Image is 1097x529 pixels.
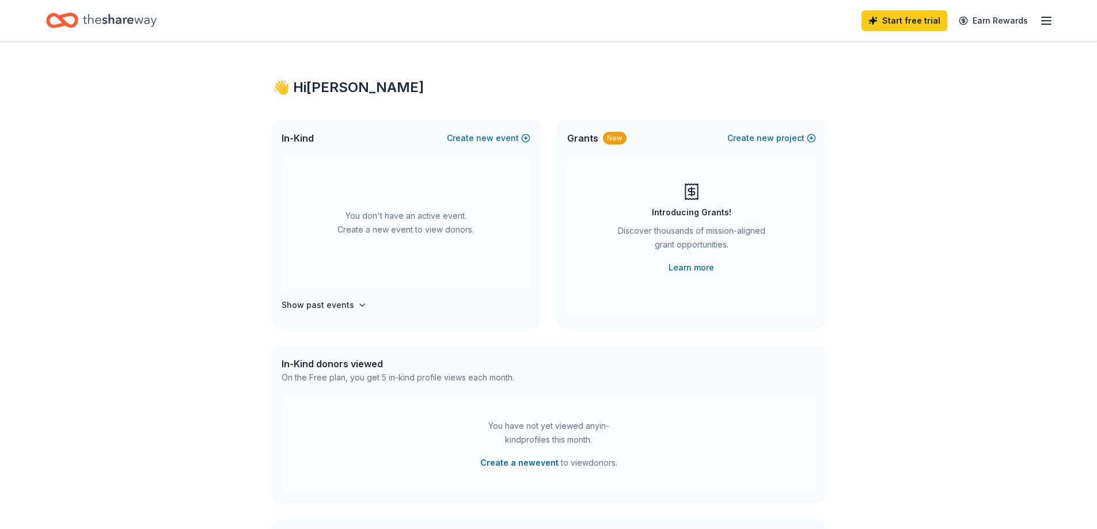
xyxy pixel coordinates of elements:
div: You don't have an active event. Create a new event to view donors. [282,157,530,289]
button: Show past events [282,298,367,312]
div: On the Free plan, you get 5 in-kind profile views each month. [282,371,514,385]
a: Earn Rewards [952,10,1035,31]
span: Grants [567,131,598,145]
button: Createnewproject [727,131,816,145]
span: new [476,131,494,145]
button: Create a newevent [480,456,559,470]
a: Start free trial [861,10,947,31]
div: Discover thousands of mission-aligned grant opportunities. [613,224,770,256]
div: Introducing Grants! [652,205,731,219]
a: Learn more [669,261,714,275]
div: New [603,132,627,144]
div: 👋 Hi [PERSON_NAME] [272,78,825,97]
span: to view donors . [480,456,617,470]
div: In-Kind donors viewed [282,357,514,371]
h4: Show past events [282,298,354,312]
span: new [757,131,774,145]
button: Createnewevent [447,131,530,145]
a: Home [46,7,157,34]
span: In-Kind [282,131,314,145]
div: You have not yet viewed any in-kind profiles this month. [477,419,621,447]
